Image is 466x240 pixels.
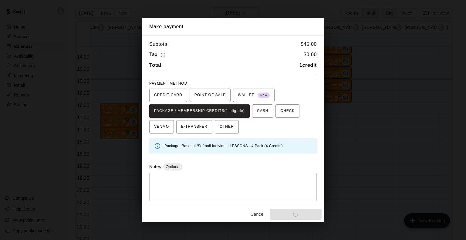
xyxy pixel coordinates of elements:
[149,51,167,59] h6: Tax
[301,40,317,48] h6: $ 45.00
[163,164,183,169] span: Optional
[164,144,283,148] span: Package: Baseball/Softball Individual LESSONS - 4 Pack (4 Credits)
[149,63,161,68] b: Total
[149,164,161,169] label: Notes
[257,106,268,116] span: CASH
[238,90,270,100] span: WALLET
[149,81,187,86] span: PAYMENT METHOD
[280,106,295,116] span: CHECK
[149,120,174,134] button: VENMO
[220,122,234,132] span: OTHER
[149,40,169,48] h6: Subtotal
[142,18,324,35] h2: Make payment
[190,89,231,102] button: POINT OF SALE
[181,122,208,132] span: E-TRANSFER
[258,91,270,100] span: New
[248,209,267,220] button: Cancel
[215,120,239,134] button: OTHER
[194,90,226,100] span: POINT OF SALE
[233,89,275,102] button: WALLET New
[275,104,299,118] button: CHECK
[149,104,250,118] button: PACKAGE / MEMBERSHIP CREDITS(1 eligible)
[299,63,317,68] b: 1 credit
[154,106,245,116] span: PACKAGE / MEMBERSHIP CREDITS (1 eligible)
[252,104,273,118] button: CASH
[154,122,169,132] span: VENMO
[149,89,187,102] button: CREDIT CARD
[304,51,317,59] h6: $ 0.00
[154,90,182,100] span: CREDIT CARD
[176,120,212,134] button: E-TRANSFER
